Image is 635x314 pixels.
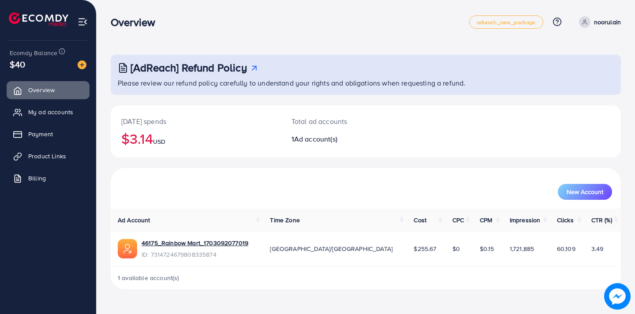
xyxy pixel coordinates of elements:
a: Billing [7,169,90,187]
span: $0.15 [480,244,494,253]
span: ID: 7314724679808335874 [142,250,248,259]
p: noorulain [594,17,621,27]
span: [GEOGRAPHIC_DATA]/[GEOGRAPHIC_DATA] [270,244,392,253]
span: Payment [28,130,53,138]
span: CPC [452,216,464,224]
h3: [AdReach] Refund Policy [131,61,247,74]
a: Payment [7,125,90,143]
h2: $3.14 [121,130,270,147]
span: Ad account(s) [294,134,337,144]
img: logo [9,12,68,26]
span: $40 [10,58,25,71]
span: 60,109 [557,244,575,253]
a: Product Links [7,147,90,165]
a: noorulain [575,16,621,28]
img: menu [78,17,88,27]
span: Billing [28,174,46,183]
span: Overview [28,86,55,94]
p: Total ad accounts [291,116,398,127]
img: image [78,60,86,69]
span: Ad Account [118,216,150,224]
span: adreach_new_package [477,19,536,25]
a: 46175_Rainbow Mart_1703092077019 [142,239,248,247]
img: image [605,284,630,309]
span: Clicks [557,216,574,224]
p: [DATE] spends [121,116,270,127]
span: Ecomdy Balance [10,49,57,57]
span: CPM [480,216,492,224]
span: $255.67 [414,244,436,253]
button: New Account [558,184,612,200]
span: 3.49 [591,244,604,253]
span: $0 [452,244,460,253]
a: adreach_new_package [469,15,543,29]
h2: 1 [291,135,398,143]
span: 1,721,885 [510,244,534,253]
span: Cost [414,216,426,224]
span: CTR (%) [591,216,612,224]
span: Product Links [28,152,66,161]
a: My ad accounts [7,103,90,121]
a: Overview [7,81,90,99]
span: Impression [510,216,541,224]
img: ic-ads-acc.e4c84228.svg [118,239,137,258]
span: USD [153,137,165,146]
span: My ad accounts [28,108,73,116]
h3: Overview [111,16,162,29]
p: Please review our refund policy carefully to understand your rights and obligations when requesti... [118,78,616,88]
span: 1 available account(s) [118,273,179,282]
span: Time Zone [270,216,299,224]
span: New Account [567,189,603,195]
